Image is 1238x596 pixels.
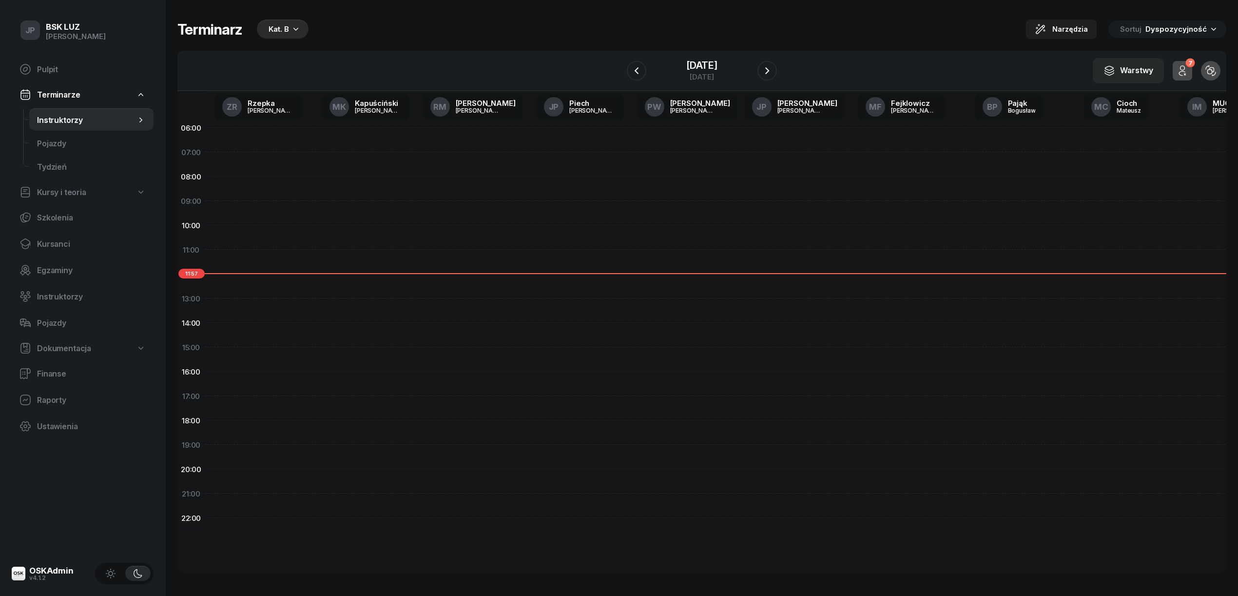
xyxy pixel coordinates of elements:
button: Sortuj Dyspozycyjność [1108,20,1226,38]
div: BSK LUZ [46,23,106,31]
a: Szkolenia [12,206,154,229]
span: MK [332,103,346,111]
button: Kat. B [254,20,309,39]
span: RM [433,103,446,111]
div: Kat. B [269,23,289,35]
div: v4.1.2 [29,575,74,581]
span: Terminarze [37,90,80,99]
div: Mateusz [1117,107,1141,114]
span: JP [25,26,36,35]
span: Pojazdy [37,318,146,328]
div: 11:00 [177,238,205,262]
a: PW[PERSON_NAME][PERSON_NAME] [637,94,738,119]
a: Egzaminy [12,258,154,282]
a: Raporty [12,388,154,412]
div: [DATE] [686,60,717,70]
span: PW [647,103,661,111]
a: MKKapuściński[PERSON_NAME] [322,94,409,119]
a: MFFejklowicz[PERSON_NAME] [858,94,946,119]
span: Pulpit [37,65,146,74]
a: Instruktorzy [12,285,154,308]
div: [PERSON_NAME] [777,99,837,107]
div: 07:00 [177,140,205,164]
div: Warstwy [1103,65,1153,77]
span: Ustawienia [37,422,146,431]
div: [PERSON_NAME] [456,107,503,114]
div: 22:00 [177,506,205,530]
span: Szkolenia [37,213,146,222]
span: JP [549,103,559,111]
div: [DATE] [686,73,717,80]
div: Fejklowicz [891,99,938,107]
a: JPPiech[PERSON_NAME] [536,94,624,119]
a: Kursy i teoria [12,181,154,203]
div: 09:00 [177,189,205,213]
div: [PERSON_NAME] [670,99,730,107]
span: ZR [227,103,237,111]
div: [PERSON_NAME] [891,107,938,114]
div: [PERSON_NAME] [777,107,824,114]
div: 10:00 [177,213,205,238]
span: Egzaminy [37,266,146,275]
a: BPPająkBogusław [975,94,1044,119]
div: 20:00 [177,457,205,481]
div: [PERSON_NAME] [248,107,294,114]
div: 17:00 [177,384,205,408]
div: 7 [1185,58,1195,67]
a: Finanse [12,362,154,385]
a: Ustawienia [12,415,154,438]
a: Kursanci [12,232,154,256]
div: Kapuściński [355,99,402,107]
div: 19:00 [177,433,205,457]
span: Finanse [37,369,146,378]
div: 16:00 [177,359,205,384]
span: BP [987,103,998,111]
div: [PERSON_NAME] [456,99,516,107]
div: Cioch [1117,99,1141,107]
h1: Terminarz [177,20,242,38]
div: [PERSON_NAME] [355,107,402,114]
a: Pojazdy [29,132,154,155]
span: Instruktorzy [37,292,146,301]
a: ZRRzepka[PERSON_NAME] [214,94,302,119]
div: Piech [569,99,616,107]
span: Raporty [37,396,146,405]
div: Pająk [1008,99,1036,107]
div: 13:00 [177,286,205,311]
div: Bogusław [1008,107,1036,114]
button: Narzędzia [1026,20,1097,39]
a: Dokumentacja [12,338,154,359]
button: Warstwy [1093,58,1164,83]
span: Dyspozycyjność [1145,24,1207,34]
span: IM [1192,103,1202,111]
div: 15:00 [177,335,205,359]
div: [PERSON_NAME] [46,32,106,41]
div: 06:00 [177,116,205,140]
div: OSKAdmin [29,567,74,575]
a: Terminarze [12,84,154,105]
span: JP [756,103,767,111]
div: 08:00 [177,164,205,189]
span: Tydzień [37,162,146,172]
a: Instruktorzy [29,108,154,132]
span: 11:57 [178,269,205,278]
div: [PERSON_NAME] [569,107,616,114]
span: Instruktorzy [37,116,136,125]
a: MCCiochMateusz [1083,94,1149,119]
a: Pojazdy [12,311,154,335]
div: 14:00 [177,311,205,335]
img: logo-xs@2x.png [12,567,25,580]
span: Kursanci [37,239,146,249]
div: 18:00 [177,408,205,433]
a: RM[PERSON_NAME][PERSON_NAME] [423,94,523,119]
div: [PERSON_NAME] [670,107,717,114]
span: Narzędzia [1052,23,1088,35]
a: Pulpit [12,58,154,81]
span: Pojazdy [37,139,146,148]
div: 21:00 [177,481,205,506]
span: Kursy i teoria [37,188,86,197]
div: Rzepka [248,99,294,107]
a: JP[PERSON_NAME][PERSON_NAME] [744,94,845,119]
span: MF [869,103,882,111]
span: Sortuj [1120,25,1143,34]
